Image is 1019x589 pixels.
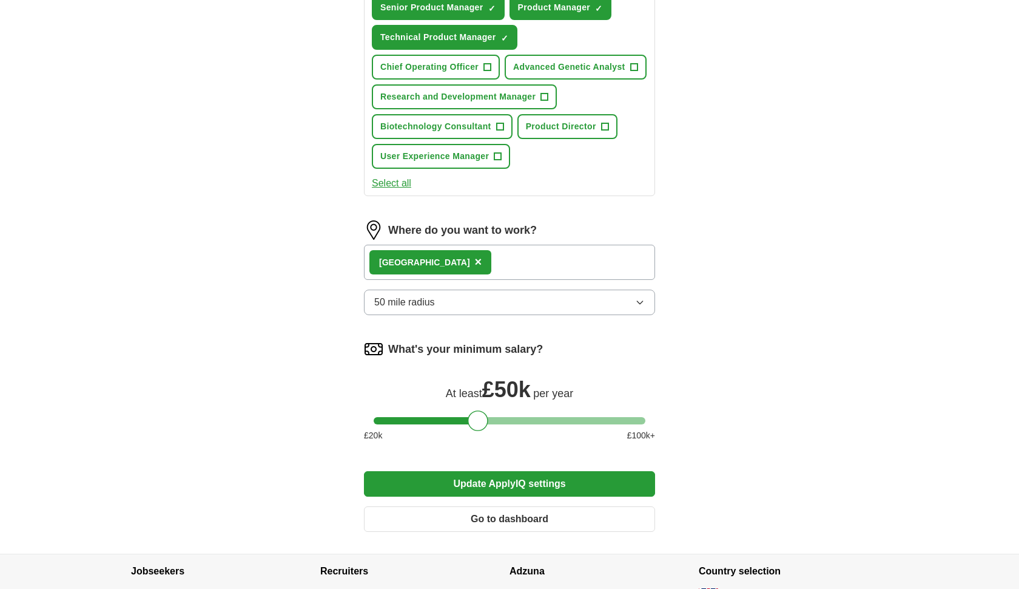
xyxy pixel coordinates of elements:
img: location.png [364,220,383,240]
span: Research and Development Manager [380,90,536,103]
button: User Experience Manager [372,144,510,169]
button: Go to dashboard [364,506,655,532]
span: £ 50k [482,377,531,402]
h4: Country selection [699,554,888,588]
span: per year [533,387,573,400]
span: Technical Product Manager [380,31,496,44]
label: Where do you want to work? [388,222,537,239]
span: Senior Product Manager [380,1,483,14]
span: Product Director [526,120,596,133]
span: At least [446,387,482,400]
span: ✓ [595,4,602,13]
button: Advanced Genetic Analyst [505,55,647,80]
span: User Experience Manager [380,150,489,163]
span: £ 20 k [364,429,382,442]
button: Biotechnology Consultant [372,114,513,139]
span: ✓ [501,33,508,43]
label: What's your minimum salary? [388,341,543,358]
button: × [475,253,482,271]
span: Chief Operating Officer [380,61,479,73]
button: Update ApplyIQ settings [364,471,655,497]
img: salary.png [364,339,383,359]
span: ✓ [488,4,496,13]
button: Product Director [517,114,617,139]
button: Chief Operating Officer [372,55,500,80]
button: Technical Product Manager✓ [372,25,517,50]
span: 50 mile radius [374,295,435,310]
div: [GEOGRAPHIC_DATA] [379,256,470,269]
button: Research and Development Manager [372,84,557,109]
button: 50 mile radius [364,290,655,315]
span: × [475,255,482,268]
span: Advanced Genetic Analyst [513,61,625,73]
span: Biotechnology Consultant [380,120,491,133]
span: £ 100 k+ [627,429,655,442]
button: Select all [372,176,411,191]
span: Product Manager [518,1,591,14]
